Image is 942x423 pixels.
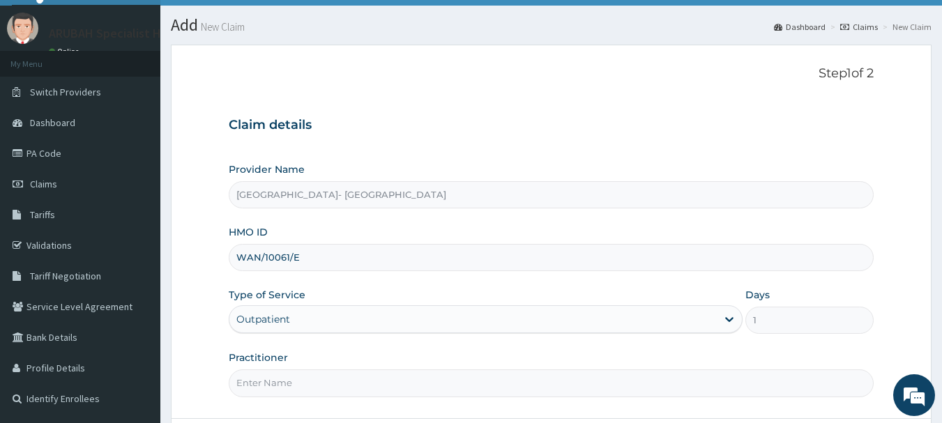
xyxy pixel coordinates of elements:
p: ARUBAH Specialist Hospital [49,27,199,40]
span: Dashboard [30,116,75,129]
div: Outpatient [236,312,290,326]
h3: Claim details [229,118,874,133]
input: Enter Name [229,369,874,397]
span: Switch Providers [30,86,101,98]
label: Practitioner [229,351,288,364]
small: New Claim [198,22,245,32]
span: Tariffs [30,208,55,221]
input: Enter HMO ID [229,244,874,271]
a: Dashboard [774,21,826,33]
span: Claims [30,178,57,190]
a: Online [49,47,82,56]
img: User Image [7,13,38,44]
p: Step 1 of 2 [229,66,874,82]
a: Claims [840,21,878,33]
label: HMO ID [229,225,268,239]
h1: Add [171,16,932,34]
li: New Claim [879,21,932,33]
label: Days [745,288,770,302]
label: Type of Service [229,288,305,302]
span: Tariff Negotiation [30,270,101,282]
label: Provider Name [229,162,305,176]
